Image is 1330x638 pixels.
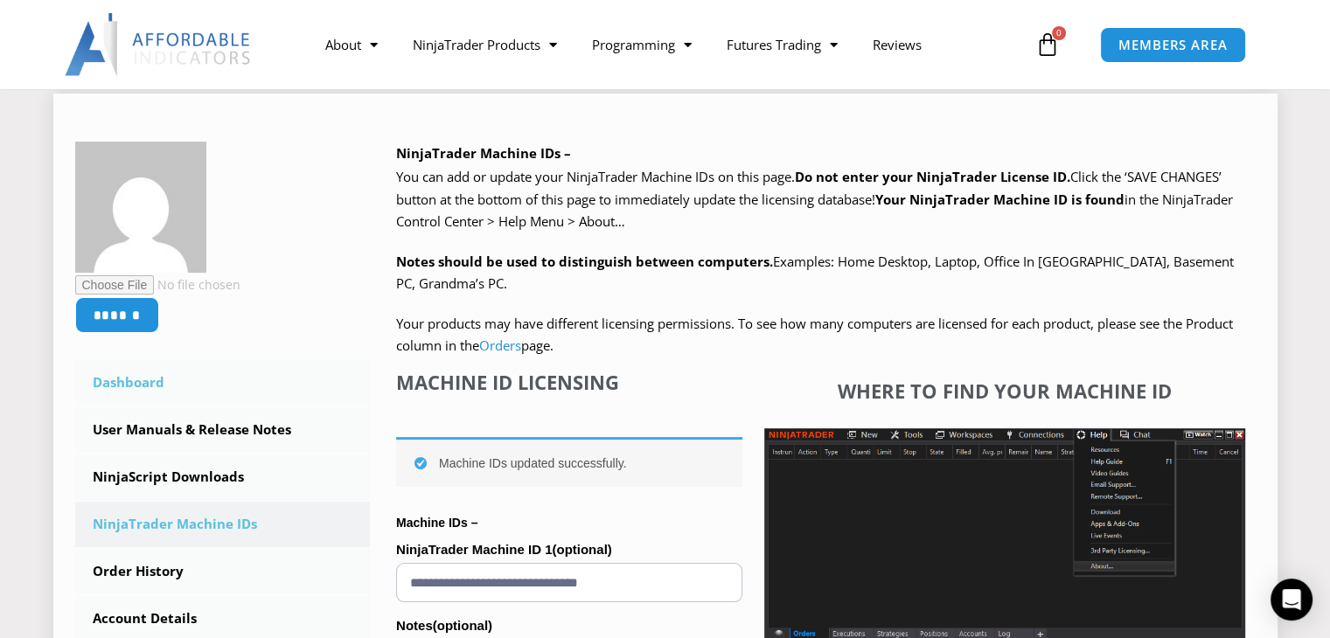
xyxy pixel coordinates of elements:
label: NinjaTrader Machine ID 1 [396,537,742,563]
a: About [308,24,395,65]
strong: Machine IDs – [396,516,477,530]
h4: Machine ID Licensing [396,371,742,393]
a: Orders [479,336,521,354]
a: 0 [1009,19,1086,70]
b: Do not enter your NinjaTrader License ID. [795,168,1070,185]
img: 6cea3819188a2240f153e40c7826784d9712f930b48c712f398b87a8aa246916 [75,142,206,273]
span: You can add or update your NinjaTrader Machine IDs on this page. [396,168,795,185]
span: (optional) [552,542,611,557]
h4: Where to find your Machine ID [764,379,1245,402]
img: LogoAI | Affordable Indicators – NinjaTrader [65,13,253,76]
a: NinjaScript Downloads [75,454,371,500]
span: Your products may have different licensing permissions. To see how many computers are licensed fo... [396,315,1233,355]
div: Machine IDs updated successfully. [396,437,742,487]
a: User Manuals & Release Notes [75,407,371,453]
strong: Your NinjaTrader Machine ID is found [875,191,1125,208]
div: Open Intercom Messenger [1271,579,1313,621]
a: NinjaTrader Products [395,24,574,65]
a: Programming [574,24,709,65]
strong: Notes should be used to distinguish between computers. [396,253,773,270]
a: Dashboard [75,360,371,406]
a: NinjaTrader Machine IDs [75,502,371,547]
b: NinjaTrader Machine IDs – [396,144,571,162]
a: Reviews [855,24,939,65]
span: 0 [1052,26,1066,40]
a: Order History [75,549,371,594]
a: MEMBERS AREA [1100,27,1246,63]
span: MEMBERS AREA [1118,38,1228,52]
nav: Menu [308,24,1031,65]
span: Examples: Home Desktop, Laptop, Office In [GEOGRAPHIC_DATA], Basement PC, Grandma’s PC. [396,253,1234,293]
a: Futures Trading [709,24,855,65]
span: Click the ‘SAVE CHANGES’ button at the bottom of this page to immediately update the licensing da... [396,168,1233,230]
span: (optional) [433,618,492,633]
